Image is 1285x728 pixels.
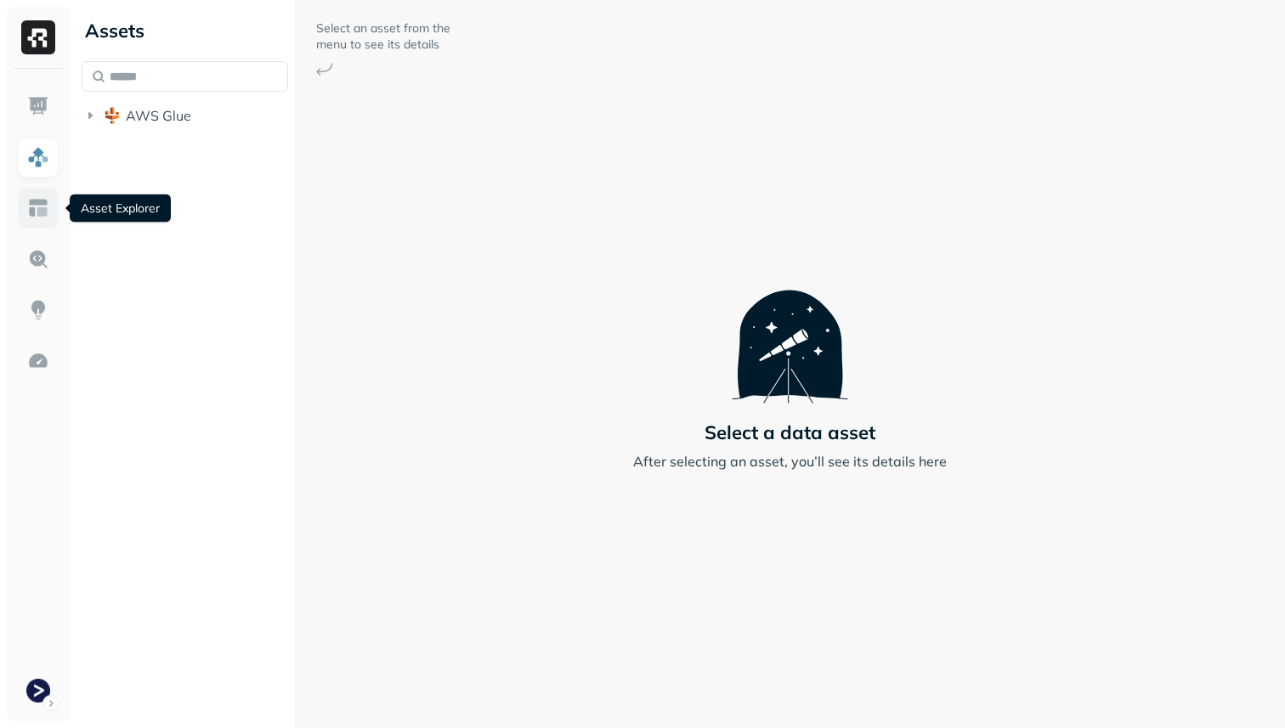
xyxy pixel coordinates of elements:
[27,350,49,372] img: Optimization
[316,63,333,76] img: Arrow
[26,679,50,703] img: Terminal Staging
[126,107,191,124] span: AWS Glue
[732,257,848,403] img: Telescope
[27,248,49,270] img: Query Explorer
[104,107,121,124] img: root
[705,420,875,444] p: Select a data asset
[21,20,55,54] img: Ryft
[27,146,49,168] img: Assets
[70,195,171,223] div: Asset Explorer
[27,95,49,117] img: Dashboard
[27,299,49,321] img: Insights
[27,197,49,219] img: Asset Explorer
[82,102,288,129] button: AWS Glue
[633,451,947,471] p: After selecting an asset, you’ll see its details here
[82,17,288,44] div: Assets
[316,20,452,53] p: Select an asset from the menu to see its details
